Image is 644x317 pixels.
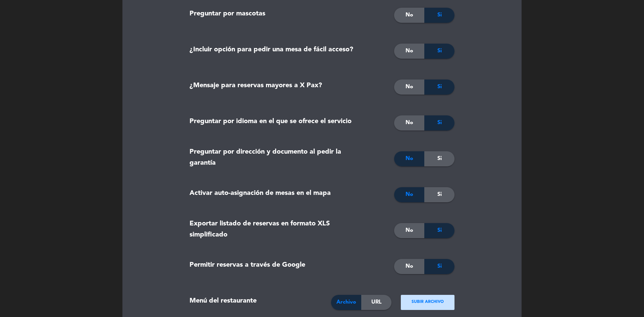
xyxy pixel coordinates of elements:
[406,11,413,19] span: No
[190,260,305,271] label: Permitir reservas a través de Google
[190,296,257,307] label: Menú del restaurante
[437,118,442,127] span: Si
[406,154,413,163] span: No
[190,218,360,240] label: Exportar listado de reservas en formato XLS simplificado
[406,118,413,127] span: No
[190,116,352,127] label: Preguntar por idioma en el que se ofrece el servicio
[336,298,356,307] span: Archivo
[190,188,331,199] label: Activar auto-asignación de mesas en el mapa
[437,262,442,271] span: Si
[437,11,442,19] span: Si
[190,147,360,168] label: Preguntar por dirección y documento al pedir la garantía
[406,47,413,55] span: No
[437,190,442,199] span: Si
[437,226,442,235] span: Si
[406,226,413,235] span: No
[190,80,322,91] label: ¿Mensaje para reservas mayores a X Pax?
[412,299,444,306] ngx-dropzone-label: SUBIR ARCHIVO
[406,190,413,199] span: No
[437,83,442,91] span: Si
[190,44,353,55] label: ¿Incluir opción para pedir una mesa de fácil acceso?
[371,298,382,307] span: URL
[406,262,413,271] span: No
[437,154,442,163] span: Si
[406,83,413,91] span: No
[437,47,442,55] span: Si
[190,8,265,19] label: Preguntar por mascotas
